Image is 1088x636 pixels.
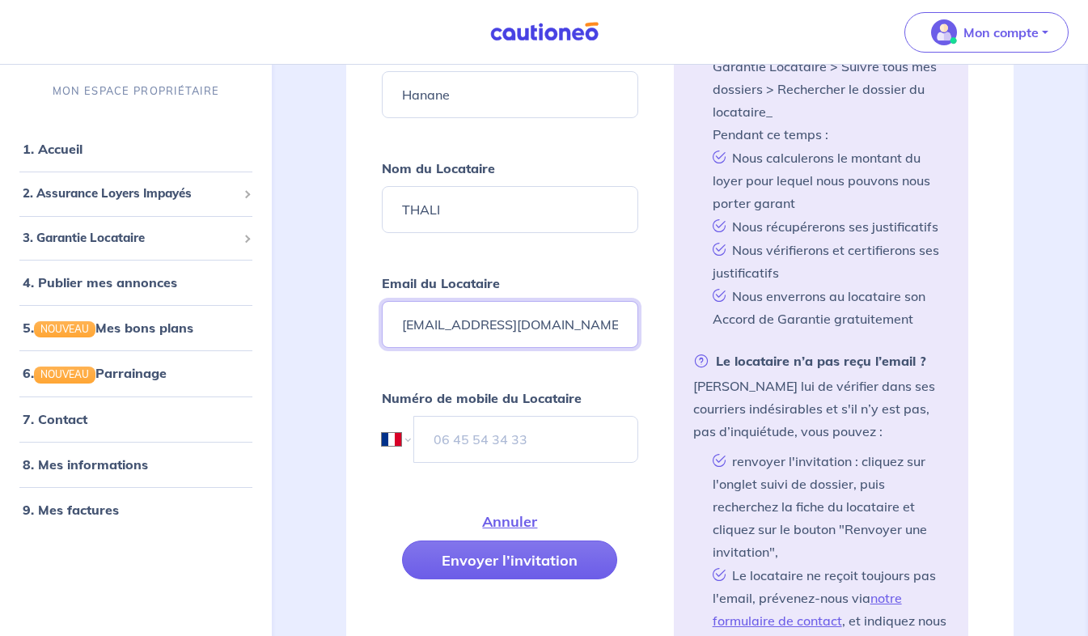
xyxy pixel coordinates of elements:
[23,365,167,381] a: 6.NOUVEAUParrainage
[442,502,577,541] button: Annuler
[382,301,637,348] input: Ex : john.doe@gmail.com
[693,350,926,372] strong: Le locataire n’a pas reçu l’email ?
[23,320,193,336] a: 5.NOUVEAUMes bons plans
[6,133,265,165] div: 1. Accueil
[23,456,148,472] a: 8. Mes informations
[6,266,265,299] div: 4. Publier mes annonces
[706,214,949,238] li: Nous récupérerons ses justificatifs
[713,590,902,629] a: notre formulaire de contact
[382,71,637,118] input: Ex : John
[931,19,957,45] img: illu_account_valid_menu.svg
[53,83,219,99] p: MON ESPACE PROPRIÉTAIRE
[382,275,500,291] strong: Email du Locataire
[6,178,265,210] div: 2. Assurance Loyers Impayés
[413,416,637,463] input: 06 45 54 34 33
[6,447,265,480] div: 8. Mes informations
[706,238,949,284] li: Nous vérifierons et certifierons ses justificatifs
[6,357,265,389] div: 6.NOUVEAUParrainage
[23,184,237,203] span: 2. Assurance Loyers Impayés
[706,449,949,563] li: renvoyer l'invitation : cliquez sur l'onglet suivi de dossier, puis recherchez la fiche du locata...
[706,284,949,330] li: Nous enverrons au locataire son Accord de Garantie gratuitement
[6,402,265,435] div: 7. Contact
[382,186,637,233] input: Ex : Durand
[6,312,265,344] div: 5.NOUVEAUMes bons plans
[23,228,237,247] span: 3. Garantie Locataire
[23,501,119,517] a: 9. Mes factures
[6,222,265,253] div: 3. Garantie Locataire
[484,22,605,42] img: Cautioneo
[23,410,87,426] a: 7. Contact
[402,541,617,579] button: Envoyer l’invitation
[963,23,1039,42] p: Mon compte
[6,493,265,525] div: 9. Mes factures
[23,274,177,290] a: 4. Publier mes annonces
[23,141,83,157] a: 1. Accueil
[382,390,582,406] strong: Numéro de mobile du Locataire
[706,146,949,214] li: Nous calculerons le montant du loyer pour lequel nous pouvons nous porter garant
[382,160,495,176] strong: Nom du Locataire
[904,12,1069,53] button: illu_account_valid_menu.svgMon compte
[706,9,949,146] li: Vous pourrez suivre l’avancement de sa souscription, depuis le menu : Garantie Locataire > Suivre...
